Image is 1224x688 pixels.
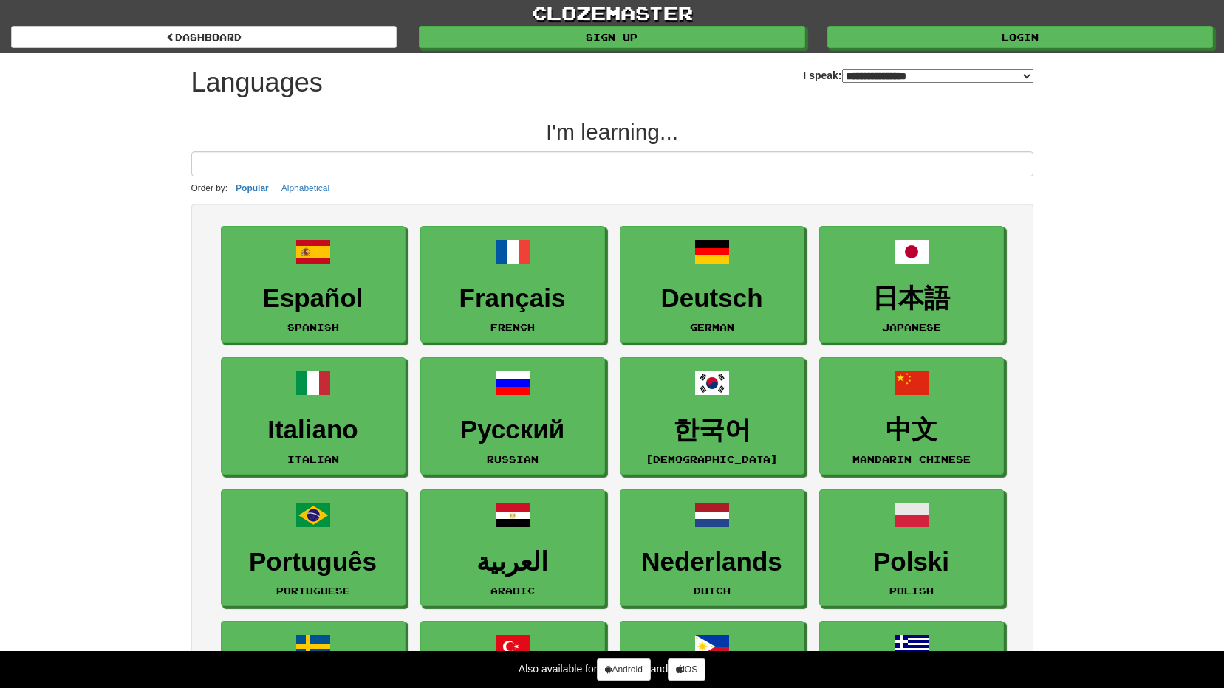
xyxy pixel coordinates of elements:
small: Italian [287,454,339,464]
h3: Русский [428,416,597,444]
small: [DEMOGRAPHIC_DATA] [646,454,778,464]
h3: 한국어 [628,416,796,444]
a: EspañolSpanish [221,226,406,343]
a: DeutschGerman [620,226,804,343]
h3: Nederlands [628,548,796,577]
a: PortuguêsPortuguese [221,489,406,607]
small: Portuguese [276,585,350,596]
small: Order by: [191,183,228,193]
a: Android [597,658,650,681]
h3: 日本語 [827,284,996,313]
small: Spanish [287,322,339,332]
h3: Polski [827,548,996,577]
a: dashboard [11,26,397,48]
a: РусскийRussian [420,357,605,475]
a: العربيةArabic [420,489,605,607]
a: 한국어[DEMOGRAPHIC_DATA] [620,357,804,475]
button: Popular [231,180,273,196]
small: German [690,322,734,332]
small: Arabic [490,585,535,596]
select: I speak: [842,69,1033,83]
a: 中文Mandarin Chinese [819,357,1004,475]
button: Alphabetical [277,180,334,196]
small: French [490,322,535,332]
a: Login [827,26,1213,48]
small: Polish [889,585,934,596]
small: Mandarin Chinese [852,454,971,464]
a: FrançaisFrench [420,226,605,343]
h3: العربية [428,548,597,577]
h2: I'm learning... [191,120,1033,144]
a: iOS [668,658,705,681]
a: NederlandsDutch [620,489,804,607]
small: Japanese [882,322,941,332]
h3: Português [229,548,397,577]
small: Russian [487,454,539,464]
h3: 中文 [827,416,996,444]
a: ItalianoItalian [221,357,406,475]
h1: Languages [191,68,323,97]
a: 日本語Japanese [819,226,1004,343]
h3: Deutsch [628,284,796,313]
label: I speak: [803,68,1033,83]
a: Sign up [419,26,804,48]
a: PolskiPolish [819,489,1004,607]
h3: Español [229,284,397,313]
small: Dutch [694,585,731,596]
h3: Italiano [229,416,397,444]
h3: Français [428,284,597,313]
